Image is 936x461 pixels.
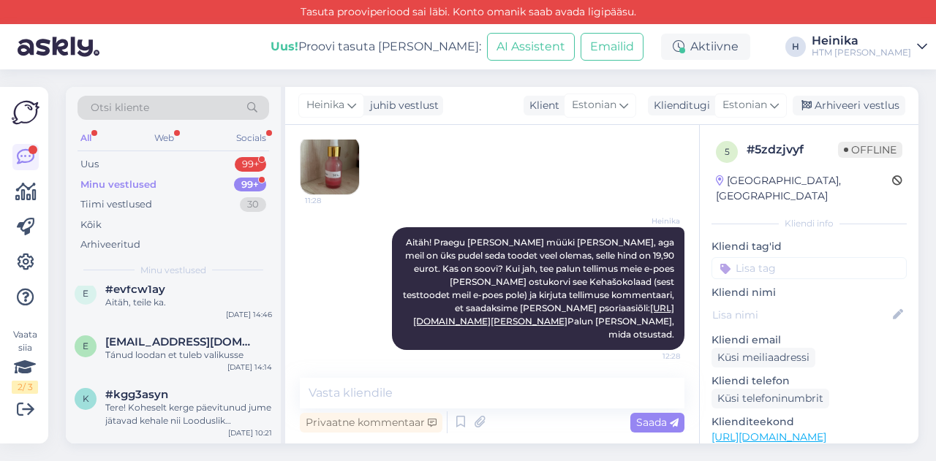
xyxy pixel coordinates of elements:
span: Aitäh! Praegu [PERSON_NAME] müüki [PERSON_NAME], aga meil on üks pudel seda toodet veel olemas, s... [403,237,676,340]
p: Kliendi tag'id [712,239,907,254]
span: k [83,393,89,404]
div: Minu vestlused [80,178,156,192]
div: [GEOGRAPHIC_DATA], [GEOGRAPHIC_DATA] [716,173,892,204]
div: 99+ [234,178,266,192]
span: Estonian [572,97,616,113]
div: Arhiveeritud [80,237,140,252]
div: Kõik [80,218,102,232]
input: Lisa nimi [712,307,890,323]
span: e [83,340,88,351]
span: Heinika [306,97,344,113]
img: Askly Logo [12,99,39,126]
div: [DATE] 14:14 [227,362,272,373]
div: Klient [524,98,559,113]
div: [DATE] 14:46 [226,309,272,320]
span: Otsi kliente [91,100,149,115]
div: Uus [80,157,99,172]
div: Aktiivne [661,34,750,60]
span: 5 [725,146,730,157]
div: Kliendi info [712,217,907,230]
div: Küsi meiliaadressi [712,348,815,367]
div: juhib vestlust [364,98,439,113]
div: Tere! Koheselt kerge päevitunud jume jätavad kehale nii Looduslik Päevitusõli kui ka Kehakokteil ... [105,401,272,427]
div: Arhiveeri vestlus [793,96,905,115]
div: 2 / 3 [12,381,38,394]
button: Emailid [581,33,643,61]
div: Proovi tasuta [PERSON_NAME]: [271,38,481,56]
a: [URL][DOMAIN_NAME] [712,430,826,443]
span: Saada [636,416,679,429]
span: 12:28 [625,351,680,362]
span: Heinika [625,216,680,226]
div: [DATE] 10:21 [228,427,272,438]
p: Kliendi nimi [712,285,907,300]
div: Vaata siia [12,328,38,394]
img: Attachment [301,136,359,194]
div: All [78,129,94,148]
div: Aitäh, teile ka. [105,296,272,309]
a: HeinikaHTM [PERSON_NAME] [812,35,927,58]
div: Socials [233,129,269,148]
div: Küsi telefoninumbrit [712,389,829,408]
span: Estonian [722,97,767,113]
div: Heinika [812,35,911,47]
span: e [83,288,88,299]
span: 11:28 [305,195,360,206]
div: Klienditugi [648,98,710,113]
span: Minu vestlused [140,264,206,277]
div: Web [151,129,177,148]
div: 99+ [235,157,266,172]
span: Offline [838,142,902,158]
div: H [785,37,806,57]
button: AI Assistent [487,33,575,61]
div: HTM [PERSON_NAME] [812,47,911,58]
span: #kgg3asyn [105,388,168,401]
p: Kliendi email [712,332,907,348]
p: Kliendi telefon [712,373,907,389]
input: Lisa tag [712,257,907,279]
b: Uus! [271,39,298,53]
span: elenting05@gmail.com [105,335,257,348]
p: Klienditeekond [712,414,907,430]
div: # 5zdzjvyf [747,141,838,159]
div: Tiimi vestlused [80,197,152,212]
div: Privaatne kommentaar [300,413,442,433]
div: Tánud loodan et tuleb valikusse [105,348,272,362]
span: #evfcw1ay [105,283,165,296]
div: 30 [240,197,266,212]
